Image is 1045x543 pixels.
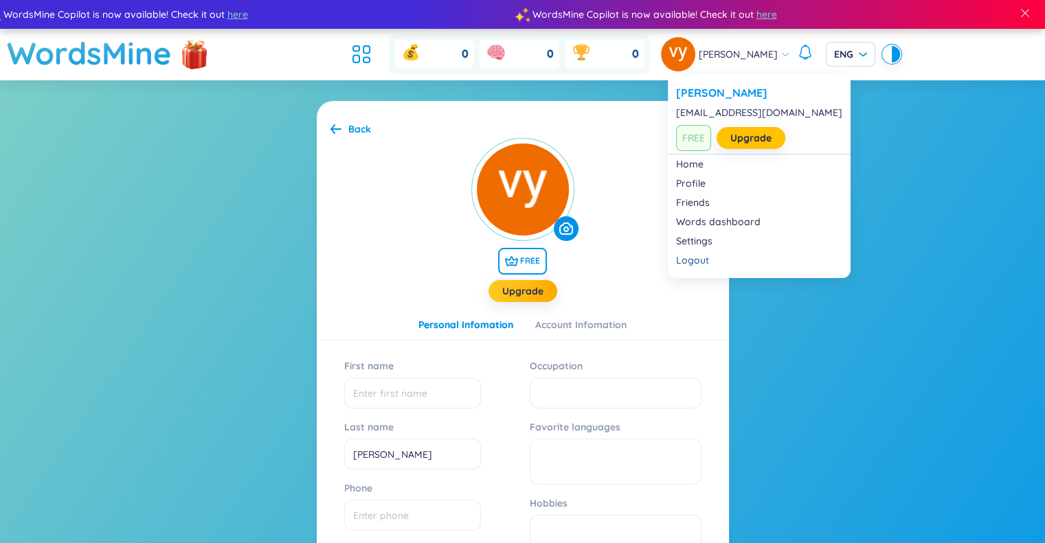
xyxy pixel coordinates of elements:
[330,122,371,139] a: Back
[676,253,842,267] div: Logout
[227,7,248,22] span: here
[344,500,481,531] input: Phone
[676,176,842,190] a: Profile
[676,215,842,229] a: Words dashboard
[676,196,842,209] a: Friends
[730,130,772,146] a: Upgrade
[547,47,554,62] span: 0
[7,29,172,78] a: WordsMine
[676,85,842,100] a: [PERSON_NAME]
[344,355,401,377] label: First name
[834,47,867,61] span: ENG
[530,355,589,377] label: Occupation
[676,125,711,151] span: FREE
[530,416,627,438] label: Favorite languages
[676,106,842,119] div: [EMAIL_ADDRESS][DOMAIN_NAME]
[661,37,695,71] img: avatar
[348,122,371,137] div: Back
[676,234,842,248] a: Settings
[661,37,699,71] a: avatar
[502,284,543,299] a: Upgrade
[498,248,547,275] span: FREE
[530,492,574,514] label: Hobbies
[344,439,481,470] input: Last name
[632,47,639,62] span: 0
[530,378,701,408] input: Occupation
[756,7,777,22] span: here
[344,416,401,438] label: Last name
[418,317,513,332] div: Personal Infomation
[676,157,842,171] a: Home
[717,127,785,149] button: Upgrade
[699,47,778,62] span: [PERSON_NAME]
[344,477,379,499] label: Phone
[471,138,574,241] img: currentUser
[181,33,208,74] img: flashSalesIcon.a7f4f837.png
[344,378,481,408] input: First name
[488,280,557,302] button: Upgrade
[535,317,627,332] div: Account Infomation
[462,47,469,62] span: 0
